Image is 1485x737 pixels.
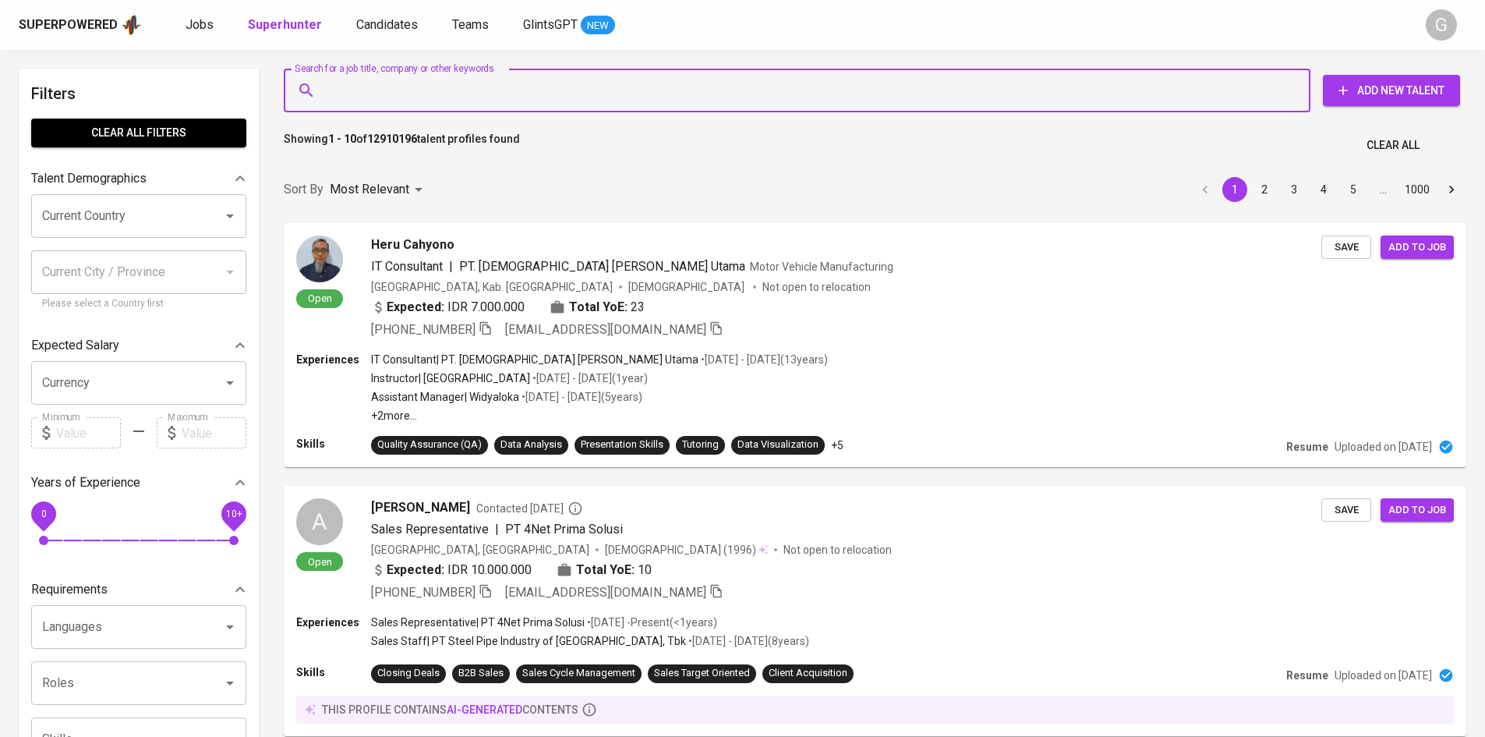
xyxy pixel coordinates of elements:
div: Presentation Skills [581,438,663,452]
div: IDR 10.000.000 [371,561,532,579]
a: Teams [452,16,492,35]
span: 23 [631,298,645,317]
span: Sales Representative [371,522,489,537]
b: 12910196 [367,133,417,145]
b: Superhunter [248,17,322,32]
span: PT. [DEMOGRAPHIC_DATA] [PERSON_NAME] Utama [459,259,745,274]
div: IDR 7.000.000 [371,298,525,317]
button: Open [219,205,241,227]
span: [PHONE_NUMBER] [371,322,476,337]
div: Data Analysis [500,438,562,452]
span: | [449,257,453,276]
span: Heru Cahyono [371,236,454,254]
a: Superhunter [248,16,325,35]
h6: Filters [31,81,246,106]
p: Assistant Manager | Widyaloka [371,389,519,405]
span: 10+ [225,508,242,519]
svg: By Batam recruiter [567,501,583,516]
span: AI-generated [447,703,522,716]
p: Skills [296,664,371,680]
div: Superpowered [19,16,118,34]
p: Please select a Country first [42,296,235,312]
span: Add to job [1388,239,1446,257]
p: Most Relevant [330,180,409,199]
button: Go to next page [1439,177,1464,202]
button: Add New Talent [1323,75,1460,106]
p: Years of Experience [31,473,140,492]
p: • [DATE] - [DATE] ( 5 years ) [519,389,642,405]
span: Save [1329,501,1363,519]
span: [PHONE_NUMBER] [371,585,476,600]
div: … [1370,182,1395,197]
span: [PERSON_NAME] [371,498,470,517]
div: B2B Sales [458,666,504,681]
button: Go to page 4 [1311,177,1336,202]
button: Open [219,672,241,694]
b: 1 - 10 [328,133,356,145]
span: Add to job [1388,501,1446,519]
p: • [DATE] - [DATE] ( 1 year ) [530,370,648,386]
div: Sales Cycle Management [522,666,635,681]
b: Expected: [387,298,444,317]
div: Sales Target Oriented [654,666,750,681]
button: Clear All [1360,131,1426,160]
p: Skills [296,436,371,452]
span: IT Consultant [371,259,443,274]
p: Sales Staff | PT Steel Pipe Industry of [GEOGRAPHIC_DATA], Tbk [371,633,686,649]
div: Tutoring [682,438,719,452]
div: Requirements [31,574,246,605]
p: Expected Salary [31,336,119,355]
p: Experiences [296,352,371,367]
span: [EMAIL_ADDRESS][DOMAIN_NAME] [505,322,706,337]
p: • [DATE] - [DATE] ( 13 years ) [698,352,828,367]
span: Open [302,292,338,305]
button: Clear All filters [31,119,246,147]
div: Quality Assurance (QA) [377,438,482,452]
span: | [495,520,499,539]
button: Save [1321,498,1371,523]
button: Go to page 2 [1252,177,1277,202]
a: GlintsGPT NEW [523,16,615,35]
span: Save [1329,239,1363,257]
span: NEW [581,18,615,34]
p: this profile contains contents [322,702,578,718]
div: A [296,498,343,545]
a: Jobs [186,16,217,35]
a: Superpoweredapp logo [19,13,142,37]
p: • [DATE] - [DATE] ( 8 years ) [686,633,809,649]
div: (1996) [605,542,768,558]
img: 0192a7bf4262ae011907fb17311cb18f.jpg [296,236,343,282]
button: Go to page 5 [1341,177,1366,202]
span: Candidates [356,17,418,32]
p: Sales Representative | PT 4Net Prima Solusi [371,615,585,630]
div: G [1426,9,1457,41]
span: Jobs [186,17,214,32]
span: Open [302,555,338,569]
p: Not open to relocation [783,542,892,558]
button: Save [1321,236,1371,260]
p: Sort By [284,180,324,199]
p: Resume [1286,439,1328,455]
p: Experiences [296,615,371,630]
div: [GEOGRAPHIC_DATA], [GEOGRAPHIC_DATA] [371,542,589,558]
div: Most Relevant [330,175,428,204]
p: +2 more ... [371,408,828,423]
div: Years of Experience [31,467,246,498]
span: Contacted [DATE] [476,501,583,516]
div: [GEOGRAPHIC_DATA], Kab. [GEOGRAPHIC_DATA] [371,279,613,295]
b: Total YoE: [576,561,635,579]
button: Go to page 1000 [1400,177,1434,202]
button: Open [219,372,241,394]
b: Total YoE: [569,298,628,317]
span: [DEMOGRAPHIC_DATA] [628,279,747,295]
p: IT Consultant | PT. [DEMOGRAPHIC_DATA] [PERSON_NAME] Utama [371,352,698,367]
p: Uploaded on [DATE] [1335,439,1432,455]
p: • [DATE] - Present ( <1 years ) [585,615,717,630]
p: +5 [831,438,843,453]
span: Add New Talent [1335,81,1448,101]
nav: pagination navigation [1190,177,1466,202]
div: Talent Demographics [31,163,246,194]
input: Value [182,417,246,448]
p: Not open to relocation [762,279,871,295]
img: app logo [121,13,142,37]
